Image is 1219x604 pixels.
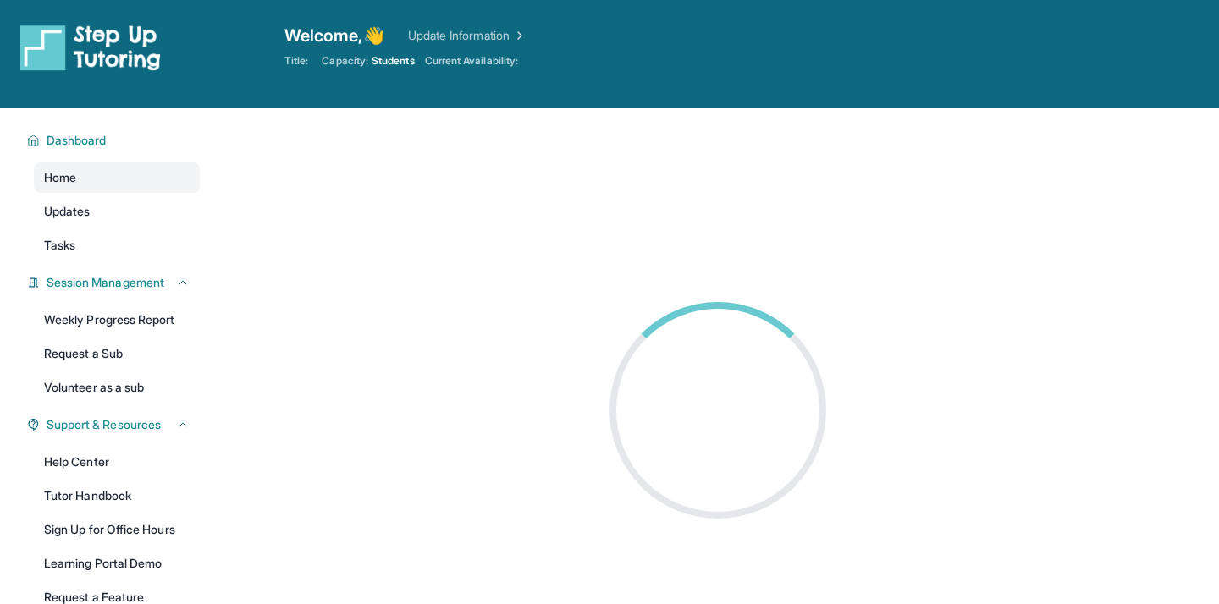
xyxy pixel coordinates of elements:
a: Help Center [34,447,200,477]
a: Updates [34,196,200,227]
span: Tasks [44,237,75,254]
a: Learning Portal Demo [34,548,200,579]
a: Update Information [408,27,527,44]
a: Volunteer as a sub [34,372,200,403]
button: Dashboard [40,132,190,149]
a: Home [34,162,200,193]
span: Students [372,54,415,68]
button: Support & Resources [40,416,190,433]
span: Title: [284,54,308,68]
a: Weekly Progress Report [34,305,200,335]
span: Home [44,169,76,186]
span: Capacity: [322,54,368,68]
span: Current Availability: [425,54,518,68]
span: Support & Resources [47,416,161,433]
a: Tutor Handbook [34,480,200,511]
span: Welcome, 👋 [284,24,384,47]
span: Updates [44,203,91,220]
img: Chevron Right [510,27,527,44]
span: Dashboard [47,132,107,149]
img: logo [20,24,161,71]
a: Tasks [34,230,200,261]
span: Session Management [47,274,164,291]
button: Session Management [40,274,190,291]
a: Sign Up for Office Hours [34,514,200,545]
a: Request a Sub [34,338,200,369]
